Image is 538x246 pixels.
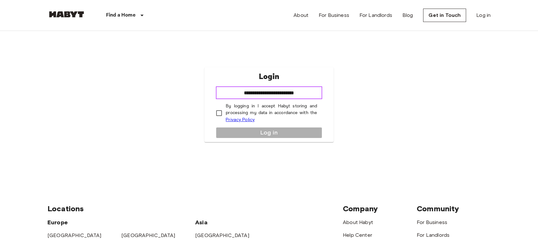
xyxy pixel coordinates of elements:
a: Log in [476,11,491,19]
p: Login [259,71,279,83]
a: [GEOGRAPHIC_DATA] [195,232,249,238]
a: Get in Touch [423,9,466,22]
p: Find a Home [106,11,136,19]
span: Company [343,204,378,213]
a: [GEOGRAPHIC_DATA] [121,232,175,238]
span: Community [417,204,459,213]
a: For Landlords [359,11,392,19]
span: Asia [195,219,208,226]
a: Help Center [343,232,372,238]
a: Blog [402,11,413,19]
a: For Landlords [417,232,450,238]
a: About Habyt [343,219,373,225]
span: Locations [47,204,84,213]
a: Privacy Policy [226,117,255,122]
span: Europe [47,219,68,226]
a: About [294,11,308,19]
p: By logging in I accept Habyt storing and processing my data in accordance with the [226,103,317,123]
a: For Business [417,219,447,225]
a: For Business [319,11,349,19]
img: Habyt [47,11,86,18]
a: [GEOGRAPHIC_DATA] [47,232,102,238]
